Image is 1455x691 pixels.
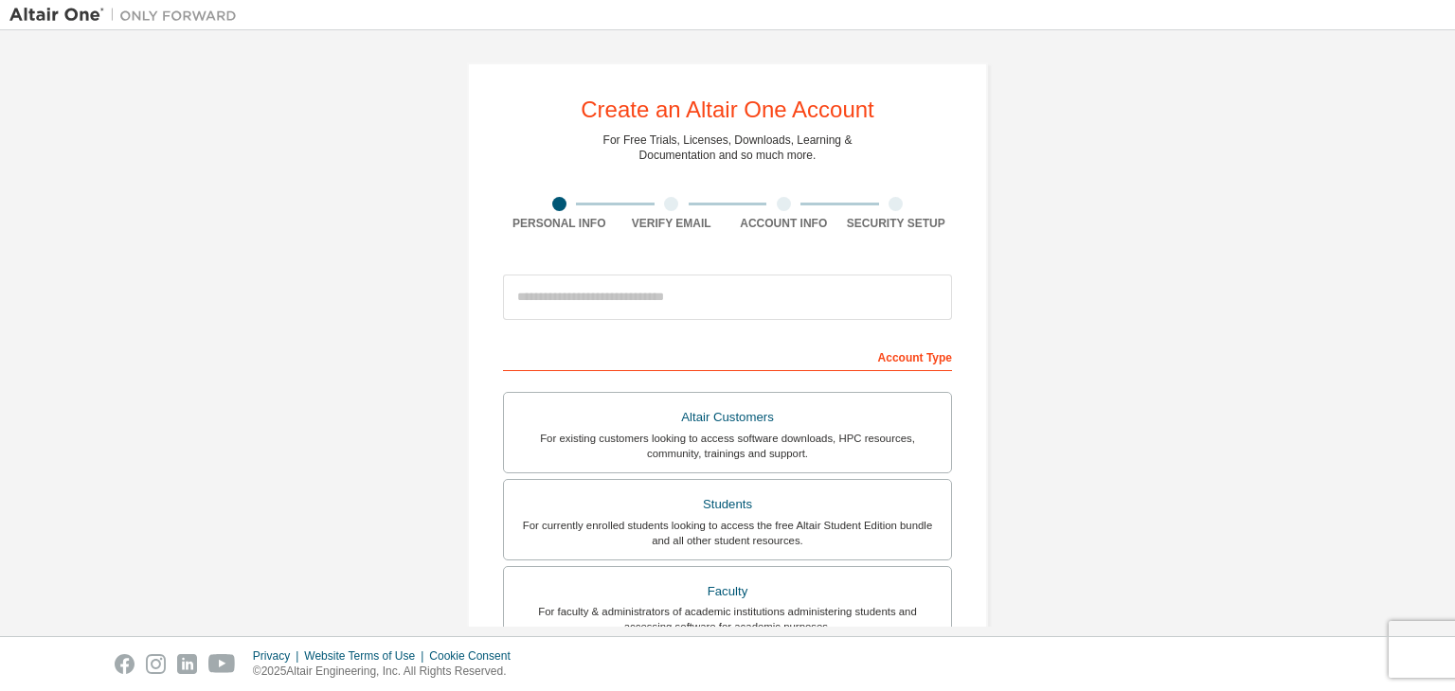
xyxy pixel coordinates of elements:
div: For currently enrolled students looking to access the free Altair Student Edition bundle and all ... [515,518,940,548]
div: Faculty [515,578,940,605]
div: Website Terms of Use [304,648,429,664]
img: facebook.svg [115,654,135,674]
div: Privacy [253,648,304,664]
div: For existing customers looking to access software downloads, HPC resources, community, trainings ... [515,431,940,461]
div: Students [515,491,940,518]
img: youtube.svg [208,654,236,674]
div: For Free Trials, Licenses, Downloads, Learning & Documentation and so much more. [603,133,853,163]
div: Account Type [503,341,952,371]
div: Account Info [727,216,840,231]
div: Cookie Consent [429,648,521,664]
div: Create an Altair One Account [581,98,874,121]
img: instagram.svg [146,654,166,674]
div: Personal Info [503,216,616,231]
div: For faculty & administrators of academic institutions administering students and accessing softwa... [515,604,940,634]
div: Altair Customers [515,404,940,431]
p: © 2025 Altair Engineering, Inc. All Rights Reserved. [253,664,522,680]
img: Altair One [9,6,246,25]
img: linkedin.svg [177,654,197,674]
div: Verify Email [616,216,728,231]
div: Security Setup [840,216,953,231]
